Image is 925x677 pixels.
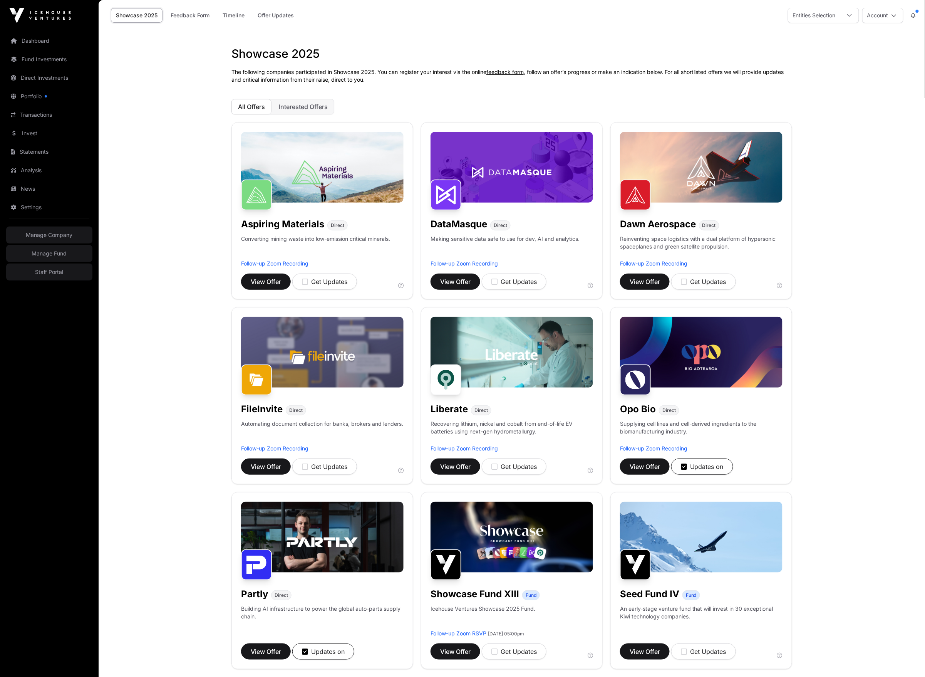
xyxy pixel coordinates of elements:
[630,647,660,656] span: View Offer
[275,592,288,598] span: Direct
[440,462,471,471] span: View Offer
[241,459,291,475] button: View Offer
[620,365,651,395] img: Opo Bio
[482,643,546,660] button: Get Updates
[6,245,92,262] a: Manage Fund
[662,407,676,413] span: Direct
[431,643,480,660] button: View Offer
[788,8,840,23] div: Entities Selection
[620,274,670,290] button: View Offer
[241,180,272,210] img: Aspiring Materials
[431,218,487,230] h1: DataMasque
[6,69,92,86] a: Direct Investments
[6,106,92,123] a: Transactions
[620,180,651,210] img: Dawn Aerospace
[241,420,403,445] p: Automating document collection for banks, brokers and lenders.
[231,99,271,114] button: All Offers
[491,277,537,286] div: Get Updates
[620,643,670,660] button: View Offer
[241,274,291,290] a: View Offer
[671,643,736,660] button: Get Updates
[494,222,507,228] span: Direct
[431,459,480,475] button: View Offer
[431,132,593,203] img: DataMasque-Banner.jpg
[431,605,535,613] p: Icehouse Ventures Showcase 2025 Fund.
[6,227,92,244] a: Manage Company
[6,162,92,179] a: Analysis
[440,647,471,656] span: View Offer
[289,407,303,413] span: Direct
[620,549,651,580] img: Seed Fund IV
[526,592,536,598] span: Fund
[251,647,281,656] span: View Offer
[241,317,404,388] img: File-Invite-Banner.jpg
[620,445,687,452] a: Follow-up Zoom Recording
[241,235,390,260] p: Converting mining waste into low-emission critical minerals.
[272,99,334,114] button: Interested Offers
[6,264,92,281] a: Staff Portal
[681,277,726,286] div: Get Updates
[620,605,783,620] p: An early-stage venture fund that will invest in 30 exceptional Kiwi technology companies.
[671,274,736,290] button: Get Updates
[620,403,656,415] h1: Opo Bio
[331,222,344,228] span: Direct
[491,647,537,656] div: Get Updates
[431,445,498,452] a: Follow-up Zoom Recording
[279,103,328,111] span: Interested Offers
[862,8,903,23] button: Account
[6,88,92,105] a: Portfolio
[241,643,291,660] a: View Offer
[241,605,404,630] p: Building AI infrastructure to power the global auto-parts supply chain.
[431,180,461,210] img: DataMasque
[431,260,498,267] a: Follow-up Zoom Recording
[431,235,580,260] p: Making sensitive data safe to use for dev, AI and analytics.
[241,260,308,267] a: Follow-up Zoom Recording
[671,459,733,475] button: Updates on
[681,647,726,656] div: Get Updates
[431,365,461,395] img: Liberate
[620,218,696,230] h1: Dawn Aerospace
[302,647,345,656] div: Updates on
[253,8,299,23] a: Offer Updates
[886,640,925,677] iframe: Chat Widget
[241,445,308,452] a: Follow-up Zoom Recording
[9,8,71,23] img: Icehouse Ventures Logo
[231,68,792,84] p: The following companies participated in Showcase 2025. You can register your interest via the onl...
[251,277,281,286] span: View Offer
[620,588,679,600] h1: Seed Fund IV
[630,462,660,471] span: View Offer
[241,132,404,203] img: Aspiring-Banner.jpg
[302,277,347,286] div: Get Updates
[620,317,783,388] img: Opo-Bio-Banner.jpg
[241,502,404,573] img: Partly-Banner.jpg
[6,199,92,216] a: Settings
[231,47,792,60] h1: Showcase 2025
[620,502,783,573] img: image-1600x800.jpg
[431,317,593,388] img: Liberate-Banner.jpg
[431,420,593,445] p: Recovering lithium, nickel and cobalt from end-of-life EV batteries using next-gen hydrometallurgy.
[431,549,461,580] img: Showcase Fund XIII
[6,143,92,160] a: Statements
[630,277,660,286] span: View Offer
[302,462,347,471] div: Get Updates
[6,180,92,197] a: News
[620,459,670,475] button: View Offer
[238,103,265,111] span: All Offers
[431,274,480,290] button: View Offer
[681,462,724,471] div: Updates on
[6,125,92,142] a: Invest
[111,8,163,23] a: Showcase 2025
[491,462,537,471] div: Get Updates
[241,588,268,600] h1: Partly
[440,277,471,286] span: View Offer
[241,403,283,415] h1: FileInvite
[292,274,357,290] button: Get Updates
[482,274,546,290] button: Get Updates
[620,260,687,267] a: Follow-up Zoom Recording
